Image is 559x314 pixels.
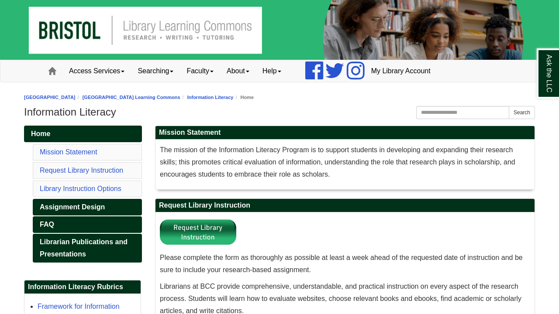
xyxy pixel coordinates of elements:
[155,199,535,212] h2: Request Library Instruction
[160,217,236,247] img: Library Instruction Button
[62,60,131,82] a: Access Services
[33,234,142,263] a: Librarian Publications and Presentations
[233,93,254,102] li: Home
[24,126,142,142] a: Home
[40,167,123,174] a: Request Library Instruction
[131,60,180,82] a: Searching
[40,148,97,156] a: Mission Statement
[33,199,142,215] a: Assignment Design
[31,130,50,137] span: Home
[509,106,535,119] button: Search
[24,280,141,294] h2: Information Literacy Rubrics
[160,146,515,178] span: The mission of the Information Literacy Program is to support students in developing and expandin...
[160,254,523,273] span: Please complete the form as thoroughly as possible at least a week ahead of the requested date of...
[220,60,256,82] a: About
[155,126,535,140] h2: Mission Statement
[33,216,142,233] a: FAQ
[180,60,220,82] a: Faculty
[187,95,234,100] a: Information Literacy
[24,106,535,118] h1: Information Literacy
[40,185,121,192] a: Library Instruction Options
[24,93,535,102] nav: breadcrumb
[24,95,76,100] a: [GEOGRAPHIC_DATA]
[256,60,288,82] a: Help
[83,95,180,100] a: [GEOGRAPHIC_DATA] Learning Commons
[365,60,437,82] a: My Library Account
